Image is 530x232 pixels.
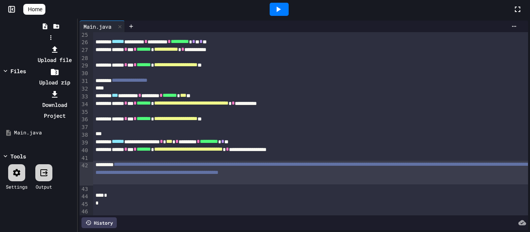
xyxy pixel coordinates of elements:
div: 37 [80,124,89,131]
div: 26 [80,39,89,46]
span: Home [28,5,42,13]
div: 35 [80,108,89,116]
div: 33 [80,93,89,101]
div: 31 [80,77,89,85]
div: 25 [80,31,89,39]
div: Files [10,67,26,75]
div: Main.java [80,21,125,32]
div: Tools [10,152,26,160]
div: Settings [6,183,28,190]
div: 34 [80,101,89,108]
div: Main.java [80,22,115,31]
div: 42 [80,162,89,185]
li: Download Project [34,89,75,121]
div: 30 [80,70,89,77]
div: 29 [80,62,89,70]
div: 40 [80,147,89,155]
a: Home [23,4,45,15]
div: 43 [80,186,89,193]
div: Main.java [14,129,74,137]
div: 36 [80,116,89,124]
div: 32 [80,85,89,93]
div: 38 [80,131,89,139]
div: Output [36,183,52,190]
div: 44 [80,193,89,201]
div: 28 [80,55,89,62]
div: 27 [80,46,89,54]
li: Upload zip [34,66,75,88]
div: 41 [80,155,89,162]
div: 46 [80,208,89,216]
div: 39 [80,139,89,147]
li: Upload file [34,44,75,65]
div: 45 [80,201,89,208]
div: History [81,217,117,228]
